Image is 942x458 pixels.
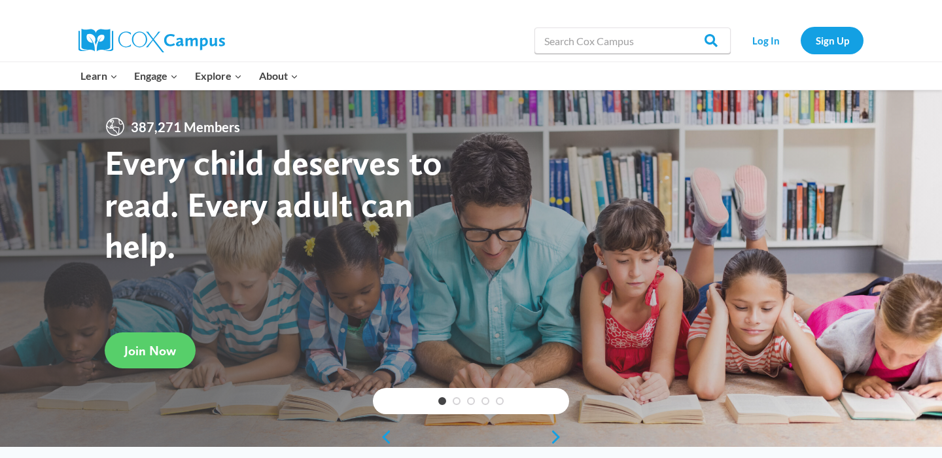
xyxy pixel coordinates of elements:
[373,424,569,450] div: content slider buttons
[737,27,794,54] a: Log In
[105,141,442,266] strong: Every child deserves to read. Every adult can help.
[737,27,863,54] nav: Secondary Navigation
[534,27,731,54] input: Search Cox Campus
[467,397,475,405] a: 3
[496,397,504,405] a: 5
[105,332,196,368] a: Join Now
[72,62,306,90] nav: Primary Navigation
[481,397,489,405] a: 4
[124,343,176,359] span: Join Now
[801,27,863,54] a: Sign Up
[78,29,225,52] img: Cox Campus
[438,397,446,405] a: 1
[134,67,178,84] span: Engage
[126,116,245,137] span: 387,271 Members
[373,429,392,445] a: previous
[259,67,298,84] span: About
[195,67,242,84] span: Explore
[453,397,461,405] a: 2
[549,429,569,445] a: next
[80,67,118,84] span: Learn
